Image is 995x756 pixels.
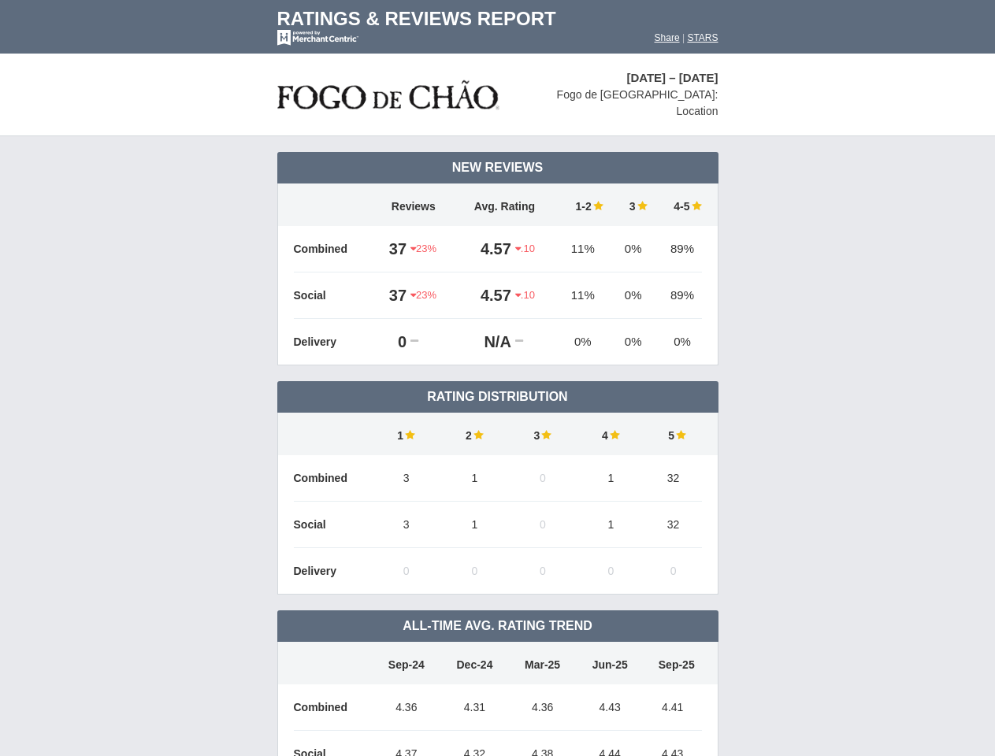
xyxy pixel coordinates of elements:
td: 4-5 [655,183,702,226]
td: 1 [440,455,509,502]
td: Combined [294,455,373,502]
td: Sep-25 [644,642,702,684]
td: 1 [577,455,645,502]
td: 0% [611,272,655,319]
span: | [682,32,685,43]
td: Delivery [294,319,373,365]
td: Avg. Rating [455,183,555,226]
td: 1 [440,502,509,548]
td: 4.31 [440,684,509,731]
td: 1-2 [555,183,611,226]
td: Jun-25 [576,642,644,684]
span: 0 [670,565,677,577]
td: 0 [373,319,411,365]
td: 37 [373,272,411,319]
td: 0% [611,319,655,365]
img: star-full-15.png [403,429,415,440]
td: Dec-24 [440,642,509,684]
td: 11% [555,226,611,272]
td: Combined [294,226,373,272]
img: stars-fogo-de-chao-logo-50.png [277,76,499,113]
td: 4 [577,413,645,455]
td: New Reviews [277,152,718,183]
span: .10 [515,288,535,302]
td: 1 [577,502,645,548]
a: Share [655,32,680,43]
img: star-full-15.png [592,200,603,211]
span: 0 [471,565,477,577]
td: 3 [373,455,441,502]
td: 4.57 [455,226,515,272]
td: Rating Distribution [277,381,718,413]
td: Combined [294,684,373,731]
td: Reviews [373,183,455,226]
td: 4.43 [576,684,644,731]
td: Sep-24 [373,642,441,684]
img: star-full-15.png [690,200,702,211]
span: 23% [410,288,436,302]
td: All-Time Avg. Rating Trend [277,610,718,642]
img: star-full-15.png [608,429,620,440]
td: 3 [611,183,655,226]
td: 0% [611,226,655,272]
img: star-full-15.png [472,429,484,440]
td: 37 [373,226,411,272]
td: 5 [645,413,702,455]
img: star-full-15.png [636,200,648,211]
td: 2 [440,413,509,455]
span: 23% [410,242,436,256]
span: 0 [607,565,614,577]
td: Social [294,272,373,319]
img: mc-powered-by-logo-white-103.png [277,30,358,46]
td: 89% [655,272,702,319]
span: 0 [540,565,546,577]
a: STARS [687,32,718,43]
span: 0 [403,565,410,577]
span: Fogo de [GEOGRAPHIC_DATA]: Location [557,88,718,117]
td: Delivery [294,548,373,595]
span: 0 [540,518,546,531]
img: star-full-15.png [674,429,686,440]
td: Mar-25 [509,642,577,684]
span: [DATE] – [DATE] [626,71,718,84]
td: 0% [655,319,702,365]
span: 0 [540,472,546,484]
td: 4.41 [644,684,702,731]
td: N/A [455,319,515,365]
img: star-full-15.png [540,429,551,440]
td: 4.36 [373,684,441,731]
td: 32 [645,455,702,502]
td: 32 [645,502,702,548]
span: .10 [515,242,535,256]
td: 3 [373,502,441,548]
td: 3 [509,413,577,455]
td: Social [294,502,373,548]
td: 11% [555,272,611,319]
td: 1 [373,413,441,455]
td: 4.57 [455,272,515,319]
td: 4.36 [509,684,577,731]
td: 89% [655,226,702,272]
td: 0% [555,319,611,365]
